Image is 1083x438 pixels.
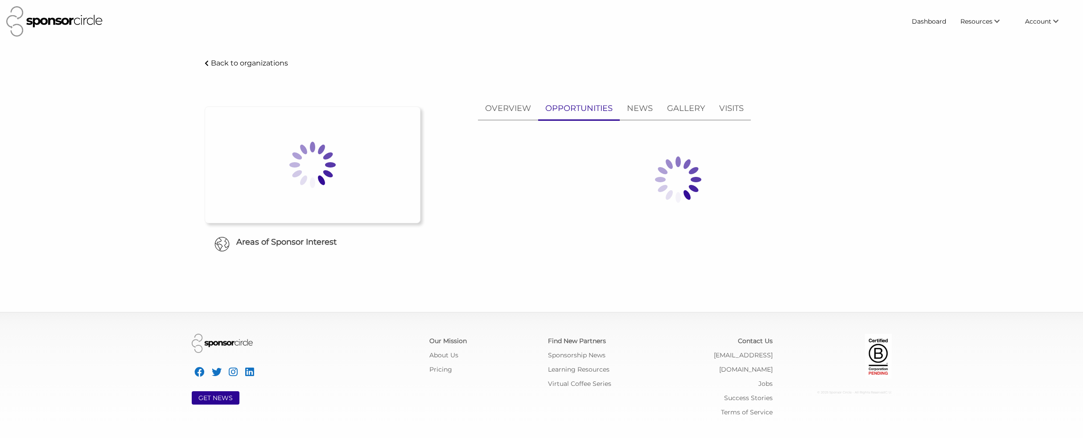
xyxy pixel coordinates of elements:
[634,135,723,224] img: Loading spinner
[786,385,892,400] div: © 2025 Sponsor Circle - All Rights Reserved
[627,102,653,115] p: NEWS
[758,380,773,388] a: Jobs
[719,102,744,115] p: VISITS
[429,365,452,373] a: Pricing
[211,59,288,67] p: Back to organizations
[1018,13,1077,29] li: Account
[6,6,103,37] img: Sponsor Circle Logo
[960,17,992,25] span: Resources
[429,337,467,345] a: Our Mission
[545,102,613,115] p: OPPORTUNITIES
[548,337,606,345] a: Find New Partners
[192,334,253,353] img: Sponsor Circle Logo
[738,337,773,345] a: Contact Us
[721,408,773,416] a: Terms of Service
[905,13,953,29] a: Dashboard
[865,334,892,378] img: Certified Corporation Pending Logo
[548,351,605,359] a: Sponsorship News
[714,351,773,373] a: [EMAIL_ADDRESS][DOMAIN_NAME]
[1025,17,1051,25] span: Account
[724,394,773,402] a: Success Stories
[548,380,611,388] a: Virtual Coffee Series
[485,102,531,115] p: OVERVIEW
[198,237,427,248] h6: Areas of Sponsor Interest
[214,237,230,252] img: Globe Icon
[429,351,458,359] a: About Us
[548,365,609,373] a: Learning Resources
[953,13,1018,29] li: Resources
[198,394,233,402] a: GET NEWS
[667,102,705,115] p: GALLERY
[885,390,892,394] span: C: U:
[268,120,357,209] img: Loading spinner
